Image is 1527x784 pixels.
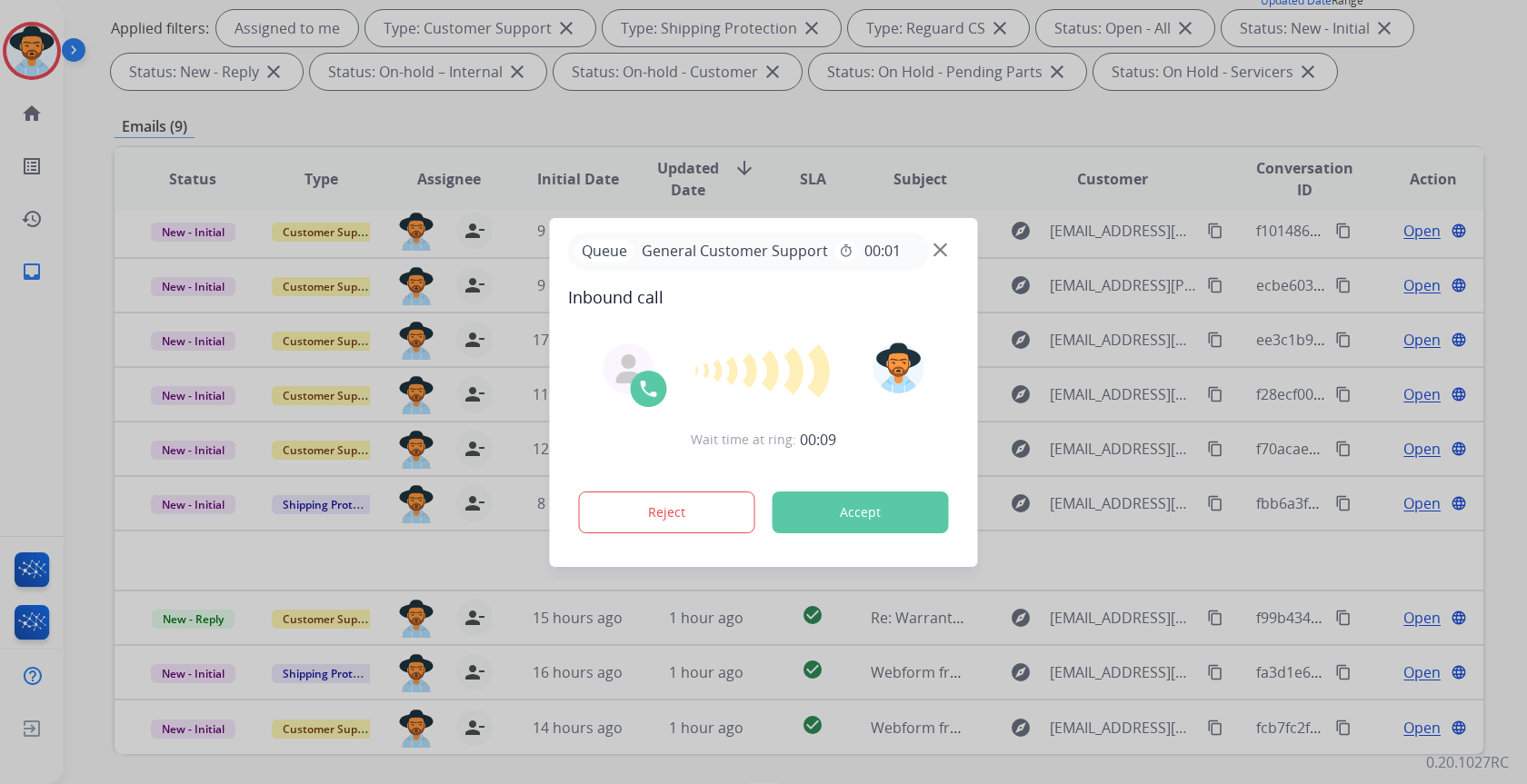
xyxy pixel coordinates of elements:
[579,491,755,533] button: Reject
[575,240,634,263] p: Queue
[800,429,836,451] span: 00:09
[638,378,660,400] img: call-icon
[773,491,949,533] button: Accept
[864,240,901,262] span: 00:01
[691,431,796,449] span: Wait time at ring:
[614,354,644,383] img: agent-avatar
[873,342,923,393] img: avatar
[839,243,853,258] mat-icon: timer
[1426,751,1509,773] p: 0.20.1027RC
[568,284,960,310] span: Inbound call
[634,240,835,262] span: General Customer Support
[933,243,947,256] img: close-button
